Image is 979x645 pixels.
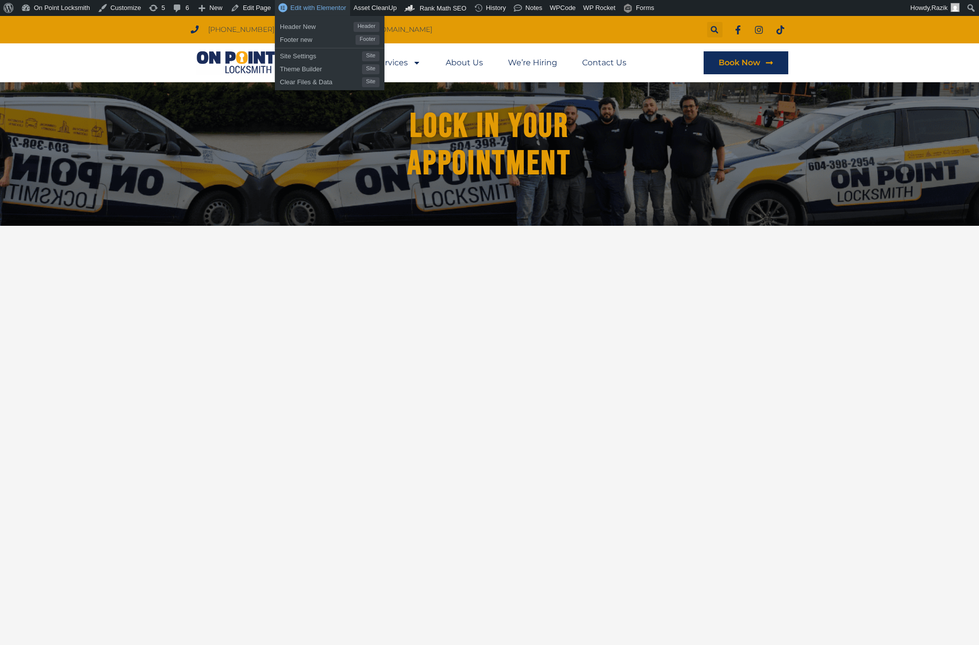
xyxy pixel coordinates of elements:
[275,48,384,61] a: Site SettingsSite
[280,61,362,74] span: Theme Builder
[582,51,626,74] a: Contact Us
[354,22,379,32] span: Header
[280,74,362,87] span: Clear Files & Data
[356,35,379,45] span: Footer
[707,22,723,37] div: Search
[704,51,788,74] a: Book Now
[280,19,354,32] span: Header New
[358,51,421,74] a: Our Services
[358,51,626,74] nav: Menu
[446,51,483,74] a: About Us
[280,48,362,61] span: Site Settings
[362,64,379,74] span: Site
[275,61,384,74] a: Theme BuilderSite
[931,4,948,11] span: Razik
[206,23,274,36] span: [PHONE_NUMBER]
[275,74,384,87] a: Clear Files & DataSite
[275,32,384,45] a: Footer newFooter
[508,51,557,74] a: We’re Hiring
[362,51,379,61] span: Site
[275,19,384,32] a: Header NewHeader
[420,4,467,12] span: Rank Math SEO
[290,4,346,11] span: Edit with Elementor
[719,59,760,67] span: Book Now
[362,77,379,87] span: Site
[280,32,356,45] span: Footer new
